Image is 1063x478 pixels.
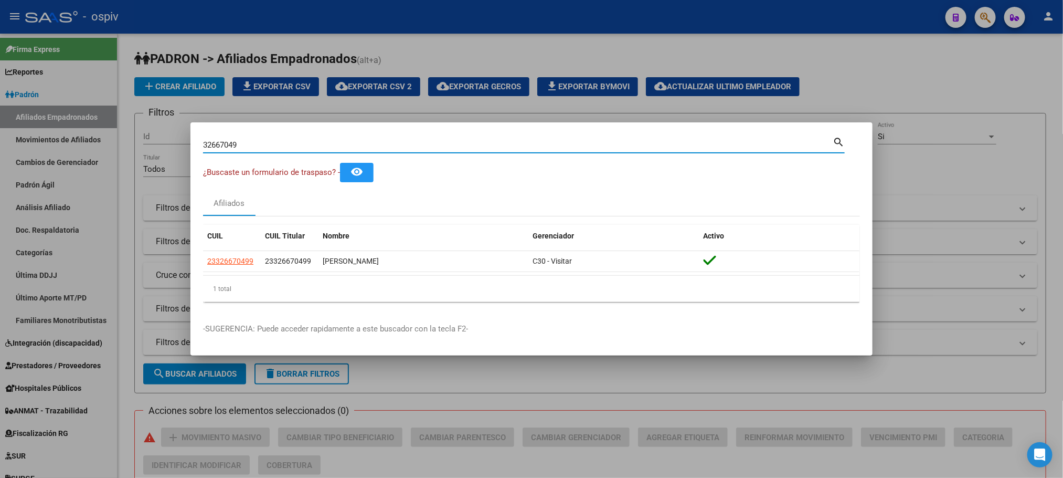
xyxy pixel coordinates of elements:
[699,225,860,247] datatable-header-cell: Activo
[704,232,725,240] span: Activo
[323,232,349,240] span: Nombre
[261,225,318,247] datatable-header-cell: CUIL Titular
[265,257,311,265] span: 23326670499
[203,168,340,177] span: ¿Buscaste un formulario de traspaso? -
[265,232,305,240] span: CUIL Titular
[323,255,524,267] div: [PERSON_NAME]
[528,225,699,247] datatable-header-cell: Gerenciador
[207,257,253,265] span: 23326670499
[533,257,572,265] span: C30 - Visitar
[203,323,860,335] p: -SUGERENCIA: Puede acceder rapidamente a este buscador con la tecla F2-
[207,232,223,240] span: CUIL
[533,232,574,240] span: Gerenciador
[833,135,845,148] mat-icon: search
[203,225,261,247] datatable-header-cell: CUIL
[203,276,860,302] div: 1 total
[350,165,363,178] mat-icon: remove_red_eye
[1027,442,1053,467] div: Open Intercom Messenger
[318,225,528,247] datatable-header-cell: Nombre
[214,198,245,210] div: Afiliados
